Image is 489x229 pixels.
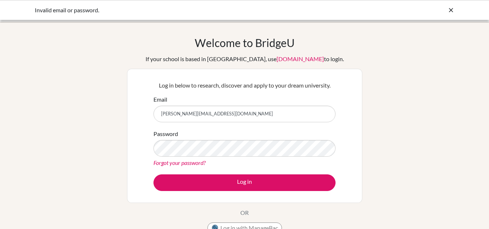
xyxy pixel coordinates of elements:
[195,36,295,49] h1: Welcome to BridgeU
[277,55,324,62] a: [DOMAIN_NAME]
[153,174,336,191] button: Log in
[146,55,344,63] div: If your school is based in [GEOGRAPHIC_DATA], use to login.
[153,159,206,166] a: Forgot your password?
[153,81,336,90] p: Log in below to research, discover and apply to your dream university.
[153,95,167,104] label: Email
[35,6,346,14] div: Invalid email or password.
[153,130,178,138] label: Password
[240,208,249,217] p: OR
